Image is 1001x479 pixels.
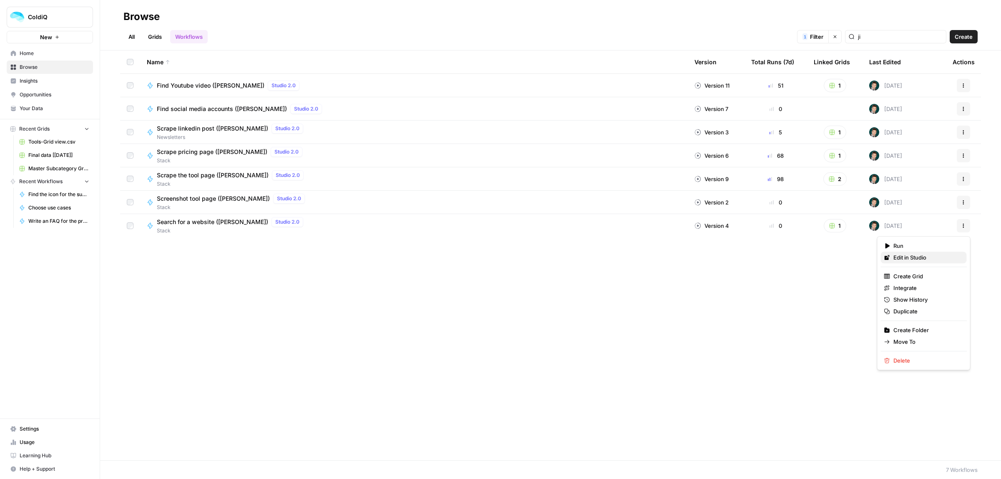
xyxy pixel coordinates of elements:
span: Stack [157,157,306,164]
a: Home [7,47,93,60]
a: Settings [7,422,93,436]
a: Opportunities [7,88,93,101]
div: Version 9 [694,175,729,183]
div: 68 [751,151,800,160]
span: Create Grid [893,272,960,280]
img: 992gdyty1pe6t0j61jgrcag3mgyd [869,174,879,184]
div: 7 Workflows [946,466,978,474]
span: Usage [20,439,89,446]
a: Browse [7,61,93,74]
span: Duplicate [893,307,960,315]
a: Master Subcategory Grid View (1).csv [15,162,93,175]
a: Choose use cases [15,201,93,214]
img: 992gdyty1pe6t0j61jgrcag3mgyd [869,104,879,114]
a: All [123,30,140,43]
a: Your Data [7,102,93,115]
a: Scrape the tool page ([PERSON_NAME])Studio 2.0Stack [147,170,681,188]
span: Find Youtube video ([PERSON_NAME]) [157,81,264,90]
span: Search for a website ([PERSON_NAME]) [157,218,268,226]
a: Insights [7,74,93,88]
button: 1Filter [797,30,828,43]
span: Opportunities [20,91,89,98]
a: Workflows [170,30,208,43]
span: Studio 2.0 [277,195,301,202]
span: Learning Hub [20,452,89,459]
div: Total Runs (7d) [751,50,794,73]
span: Settings [20,425,89,433]
button: 1 [824,79,846,92]
img: 992gdyty1pe6t0j61jgrcag3mgyd [869,81,879,91]
div: [DATE] [869,221,902,231]
div: Name [147,50,681,73]
div: 98 [751,175,800,183]
a: Usage [7,436,93,449]
span: Tools-Grid view.csv [28,138,89,146]
span: Recent Grids [19,125,50,133]
button: Create [950,30,978,43]
div: 1 [802,33,807,40]
div: Version 7 [694,105,728,113]
button: Recent Grids [7,123,93,135]
a: Scrape linkedin post ([PERSON_NAME])Studio 2.0Newsletters [147,124,681,141]
span: Studio 2.0 [294,105,318,113]
a: Find the icon for the subcategory [15,188,93,201]
span: Filter [810,33,823,41]
a: Find Youtube video ([PERSON_NAME])Studio 2.0 [147,81,681,91]
span: Newsletters [157,134,307,141]
div: Version 11 [694,81,729,90]
span: Scrape linkedin post ([PERSON_NAME]) [157,124,268,133]
img: ColdiQ Logo [10,10,25,25]
div: [DATE] [869,104,902,114]
span: Move To [893,338,960,346]
span: Run [893,242,960,250]
div: Last Edited [869,50,901,73]
button: Recent Workflows [7,175,93,188]
span: Find social media accounts ([PERSON_NAME]) [157,105,287,113]
span: ColdiQ [28,13,78,21]
span: Create [955,33,973,41]
div: 51 [751,81,800,90]
span: Home [20,50,89,57]
img: 992gdyty1pe6t0j61jgrcag3mgyd [869,197,879,207]
a: Grids [143,30,167,43]
span: Studio 2.0 [275,218,299,226]
span: Delete [893,356,960,365]
span: Recent Workflows [19,178,63,185]
span: Scrape pricing page ([PERSON_NAME]) [157,148,267,156]
a: Search for a website ([PERSON_NAME])Studio 2.0Stack [147,217,681,234]
button: New [7,31,93,43]
span: Studio 2.0 [274,148,299,156]
img: 992gdyty1pe6t0j61jgrcag3mgyd [869,127,879,137]
div: 0 [751,198,800,207]
span: Browse [20,63,89,71]
a: Find social media accounts ([PERSON_NAME])Studio 2.0 [147,104,681,114]
button: 2 [823,172,847,186]
a: Write an FAQ for the product pages [15,214,93,228]
div: Version 2 [694,198,729,207]
div: 0 [751,105,800,113]
span: Find the icon for the subcategory [28,191,89,198]
div: [DATE] [869,127,902,137]
div: Actions [953,50,975,73]
span: Screenshot tool page ([PERSON_NAME]) [157,194,270,203]
div: Version 6 [694,151,729,160]
button: 1 [824,126,846,139]
div: 5 [751,128,800,136]
button: 1 [824,149,846,162]
button: Workspace: ColdiQ [7,7,93,28]
span: Final data [[DATE]] [28,151,89,159]
div: Browse [123,10,160,23]
a: Final data [[DATE]] [15,149,93,162]
span: Studio 2.0 [272,82,296,89]
span: Stack [157,204,308,211]
button: 1 [824,219,846,232]
div: [DATE] [869,151,902,161]
input: Search [858,33,943,41]
span: Help + Support [20,465,89,473]
a: Learning Hub [7,449,93,462]
a: Scrape pricing page ([PERSON_NAME])Studio 2.0Stack [147,147,681,164]
span: Stack [157,227,307,234]
span: Choose use cases [28,204,89,212]
a: Screenshot tool page ([PERSON_NAME])Studio 2.0Stack [147,194,681,211]
div: [DATE] [869,197,902,207]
